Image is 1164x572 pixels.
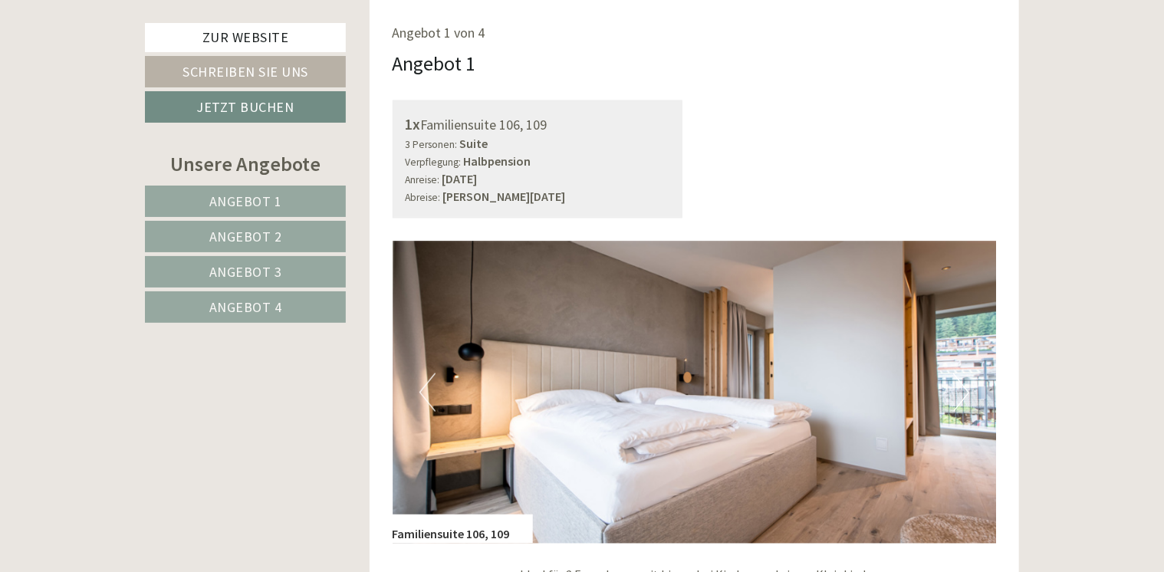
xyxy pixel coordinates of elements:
div: Angebot 1 [393,49,476,77]
div: [DATE] [275,12,330,38]
button: Previous [419,373,436,412]
div: Guten Tag, wie können wir Ihnen helfen? [12,41,244,88]
img: image [393,242,997,544]
div: Familiensuite 106, 109 [406,113,670,136]
span: Angebot 1 [209,192,282,210]
span: Angebot 2 [209,228,282,245]
span: Angebot 3 [209,263,282,281]
a: Schreiben Sie uns [145,56,346,87]
a: Jetzt buchen [145,91,346,123]
small: Abreise: [406,191,441,204]
button: Next [953,373,969,412]
a: Zur Website [145,23,346,52]
div: Unsere Angebote [145,150,346,178]
div: Inso Sonnenheim [23,44,236,57]
small: 3 Personen: [406,138,458,151]
b: [PERSON_NAME][DATE] [443,189,566,204]
small: Anreise: [406,173,440,186]
div: Familiensuite 106, 109 [393,514,533,544]
b: Halbpension [464,153,531,169]
b: Suite [460,136,488,151]
span: Angebot 4 [209,298,282,316]
b: [DATE] [442,171,478,186]
b: 1x [406,114,421,133]
span: Angebot 1 von 4 [393,24,485,41]
button: Senden [505,399,604,431]
small: Verpflegung: [406,156,462,169]
small: 14:11 [23,74,236,85]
